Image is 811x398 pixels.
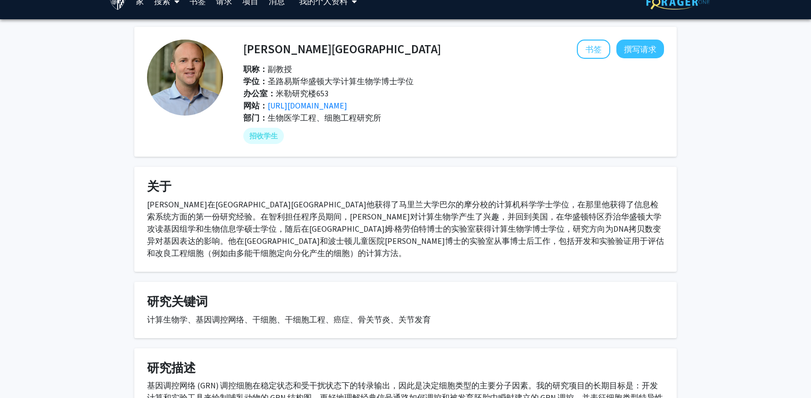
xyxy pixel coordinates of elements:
[268,64,292,74] font: 副教授
[147,199,664,258] font: [PERSON_NAME]在[GEOGRAPHIC_DATA][GEOGRAPHIC_DATA]他获得了马里兰大学巴尔的摩分校的计算机科学学士学位，在那里他获得了信息检索系统方面的第一份研究经验...
[243,76,268,86] font: 学位：
[147,40,223,116] img: 个人资料图片
[147,294,208,309] font: 研究关键词
[147,178,171,194] font: 关于
[243,88,276,98] font: 办公室：
[268,113,381,123] font: 生物医学工程、细胞工程研究所
[616,40,664,58] button: 向 Patrick Cahan 撰写请求
[276,88,328,98] font: 米勒研究楼653
[268,100,347,111] a: 在新标签页中打开
[249,131,278,140] font: 招收学生
[268,76,414,86] font: 圣路易斯华盛顿大学计算生物学博士学位
[243,64,268,74] font: 职称：
[147,360,196,376] font: 研究描述
[243,100,268,111] font: 网站：
[243,113,268,123] font: 部门：
[577,40,610,59] button: 将 Patrick Cahan 添加到书签
[268,100,347,111] font: [URL][DOMAIN_NAME]
[624,44,656,54] font: 撰写请求
[243,41,441,57] font: [PERSON_NAME][GEOGRAPHIC_DATA]
[585,44,602,54] font: 书签
[8,352,43,390] iframe: 聊天
[147,314,431,324] font: 计算生物学、基因调控网络、干细胞、干细胞工程、癌症、骨关节炎、关节发育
